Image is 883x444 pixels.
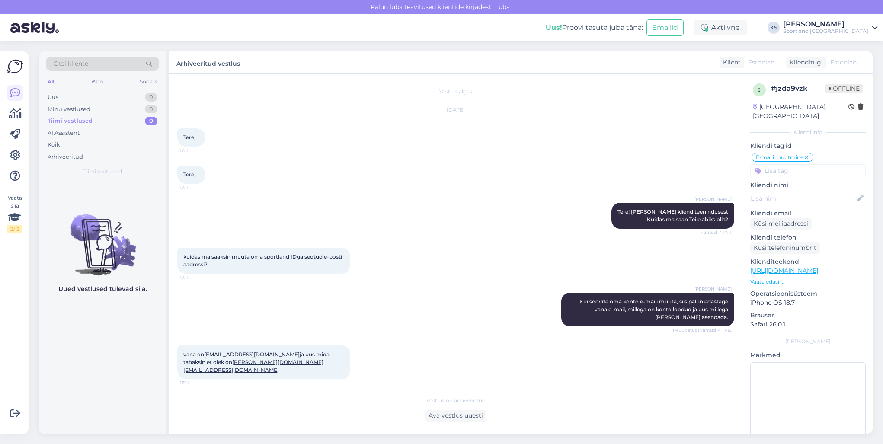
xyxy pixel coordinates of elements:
p: Kliendi tag'id [750,141,866,150]
div: 0 [145,93,157,102]
span: E-maili muutmine [756,155,803,160]
span: 17:11 [180,274,212,281]
span: Offline [825,84,863,93]
input: Lisa tag [750,164,866,177]
span: vana on ja uus mida tahaksin et olek on [183,351,331,373]
div: # jzda9vzk [771,83,825,94]
span: Estonian [748,58,774,67]
div: [PERSON_NAME] [750,338,866,345]
p: Märkmed [750,351,866,360]
div: Küsi telefoninumbrit [750,242,820,254]
span: Nähtud ✓ 17:11 [699,229,732,236]
span: Otsi kliente [54,59,88,68]
div: [PERSON_NAME] [783,21,868,28]
span: [PERSON_NAME] [694,286,732,292]
div: 0 [145,105,157,114]
a: [PERSON_NAME]Sportland [GEOGRAPHIC_DATA] [783,21,878,35]
div: Tiimi vestlused [48,117,93,125]
span: Tiimi vestlused [83,168,122,176]
div: Uus [48,93,58,102]
div: Kõik [48,141,60,149]
button: Emailid [646,19,684,36]
p: Brauser [750,311,866,320]
span: [PERSON_NAME] [694,196,732,202]
div: 2 / 3 [7,225,22,233]
span: 17:11 [180,147,212,153]
div: Klient [720,58,741,67]
span: Luba [493,3,512,11]
p: Vaata edasi ... [750,278,866,286]
span: 17:14 [180,380,212,386]
div: Sportland [GEOGRAPHIC_DATA] [783,28,868,35]
p: Safari 26.0.1 [750,320,866,329]
div: Kliendi info [750,128,866,136]
span: Vestlus on arhiveeritud [426,397,486,405]
p: Operatsioonisüsteem [750,289,866,298]
span: Tere, [183,171,195,178]
p: Kliendi nimi [750,181,866,190]
div: Klienditugi [786,58,823,67]
div: 0 [145,117,157,125]
span: Tere, [183,134,195,141]
div: [DATE] [177,106,734,114]
span: Kui soovite oma konto e-maili muuta, siis palun edastage vana e-mail, millega on konto loodud ja ... [579,298,729,320]
div: [GEOGRAPHIC_DATA], [GEOGRAPHIC_DATA] [753,102,848,121]
img: Askly Logo [7,58,23,75]
div: Minu vestlused [48,105,90,114]
div: Proovi tasuta juba täna: [546,22,643,33]
div: KS [768,22,780,34]
div: All [46,76,56,87]
span: Tere! [PERSON_NAME] klienditeenindusest Kuidas ma saan Teile abiks olla? [617,208,728,223]
span: j [758,86,761,93]
input: Lisa nimi [751,194,856,203]
div: Aktiivne [694,20,747,35]
div: Web [90,76,105,87]
a: [EMAIL_ADDRESS][DOMAIN_NAME] [204,351,300,358]
span: Estonian [830,58,857,67]
img: No chats [39,199,166,277]
div: Arhiveeritud [48,153,83,161]
p: Uued vestlused tulevad siia. [58,284,147,294]
div: Vestlus algas [177,88,734,96]
p: Kliendi telefon [750,233,866,242]
a: [PERSON_NAME][DOMAIN_NAME][EMAIL_ADDRESS][DOMAIN_NAME] [183,359,323,373]
div: Socials [138,76,159,87]
a: [URL][DOMAIN_NAME] [750,267,818,275]
p: Klienditeekond [750,257,866,266]
b: Uus! [546,23,562,32]
span: 17:11 [180,184,212,191]
div: Küsi meiliaadressi [750,218,812,230]
div: Ava vestlus uuesti [425,410,486,422]
span: kuidas ma saaksin muuta oma sportland IDga seotud e-posti aadressi? [183,253,343,268]
p: iPhone OS 18.7 [750,298,866,307]
label: Arhiveeritud vestlus [176,57,240,68]
div: Vaata siia [7,194,22,233]
span: (Muudetud) Nähtud ✓ 17:12 [673,327,732,333]
p: Kliendi email [750,209,866,218]
div: AI Assistent [48,129,80,137]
